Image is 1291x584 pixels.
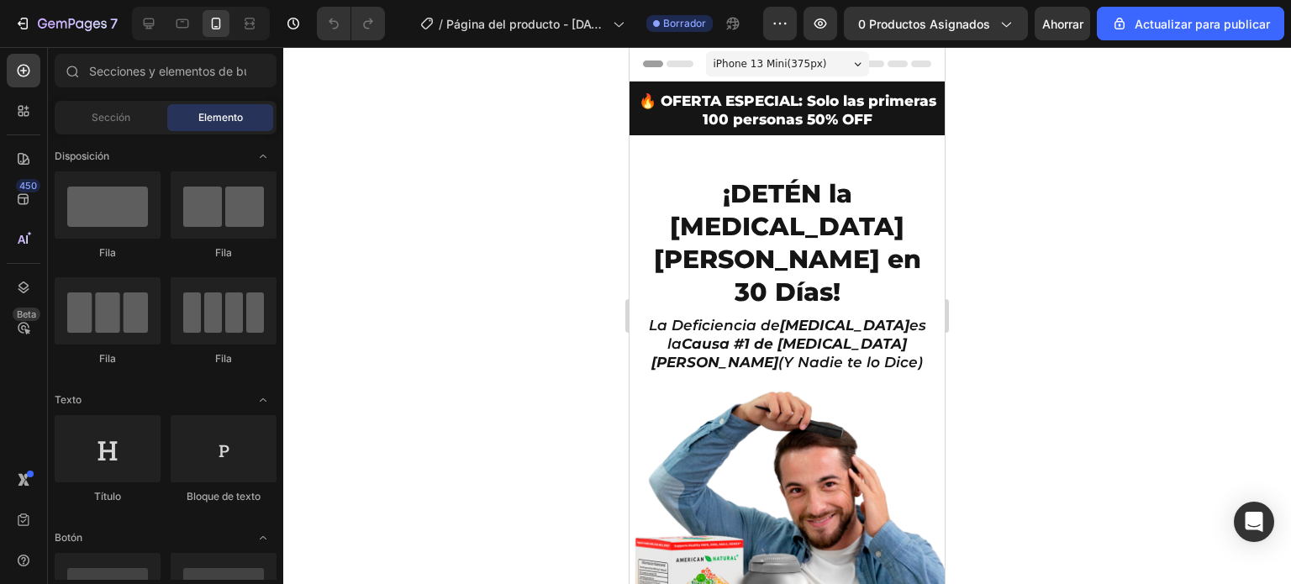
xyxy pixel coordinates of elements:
[55,393,82,406] font: Texto
[858,17,990,31] font: 0 productos asignados
[1135,17,1270,31] font: Actualizar para publicar
[7,7,125,40] button: 7
[215,352,232,365] font: Fila
[55,531,82,544] font: Botón
[1234,502,1274,542] div: Abrir Intercom Messenger
[250,524,277,551] span: Abrir con palanca
[94,490,121,502] font: Título
[663,17,706,29] font: Borrador
[99,246,116,259] font: Fila
[250,143,277,170] span: Abrir con palanca
[55,150,109,162] font: Disposición
[630,47,945,584] iframe: Área de diseño
[1097,7,1284,40] button: Actualizar para publicar
[1042,17,1083,31] font: Ahorrar
[250,387,277,413] span: Abrir con palanca
[844,7,1028,40] button: 0 productos asignados
[317,7,385,40] div: Deshacer/Rehacer
[198,111,243,124] font: Elemento
[1035,7,1090,40] button: Ahorrar
[19,180,37,192] font: 450
[439,17,443,31] font: /
[110,15,118,32] font: 7
[215,246,232,259] font: Fila
[17,308,36,320] font: Beta
[99,352,116,365] font: Fila
[187,490,261,502] font: Bloque de texto
[55,54,277,87] input: Secciones y elementos de búsqueda
[92,111,130,124] font: Sección
[446,17,606,49] font: Página del producto - [DATE][PERSON_NAME] 15:29:02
